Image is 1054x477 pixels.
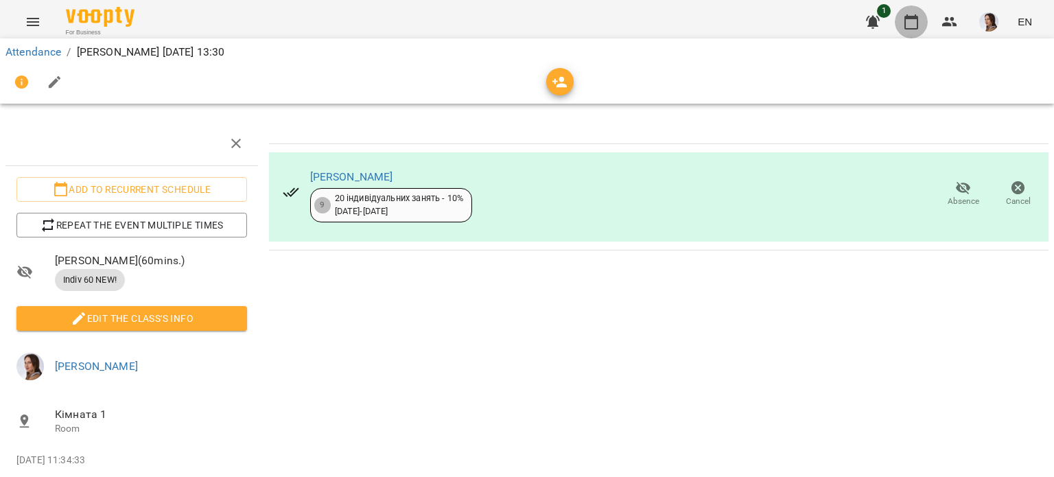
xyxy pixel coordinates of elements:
button: Absence [936,175,991,213]
div: 9 [314,197,331,213]
span: Cancel [1006,196,1031,207]
span: For Business [66,28,134,37]
p: [DATE] 11:34:33 [16,454,247,467]
img: Voopty Logo [66,7,134,27]
p: Room [55,422,247,436]
button: Menu [16,5,49,38]
button: Add to recurrent schedule [16,177,247,202]
li: / [67,44,71,60]
span: Repeat the event multiple times [27,217,236,233]
nav: breadcrumb [5,44,1049,60]
span: Add to recurrent schedule [27,181,236,198]
button: Cancel [991,175,1046,213]
p: [PERSON_NAME] [DATE] 13:30 [77,44,225,60]
div: 20 індивідуальних занять - 10% [DATE] - [DATE] [335,192,463,218]
span: [PERSON_NAME] ( 60 mins. ) [55,253,247,269]
img: 6a03a0f17c1b85eb2e33e2f5271eaff0.png [979,12,998,32]
a: [PERSON_NAME] [55,360,138,373]
button: EN [1012,9,1038,34]
a: [PERSON_NAME] [310,170,393,183]
span: Indiv 60 NEW! [55,274,125,286]
button: Edit the class's Info [16,306,247,331]
button: Repeat the event multiple times [16,213,247,237]
span: Edit the class's Info [27,310,236,327]
img: 6a03a0f17c1b85eb2e33e2f5271eaff0.png [16,353,44,380]
span: EN [1018,14,1032,29]
span: Absence [948,196,979,207]
span: Кімната 1 [55,406,247,423]
a: Attendance [5,45,61,58]
span: 1 [877,4,891,18]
